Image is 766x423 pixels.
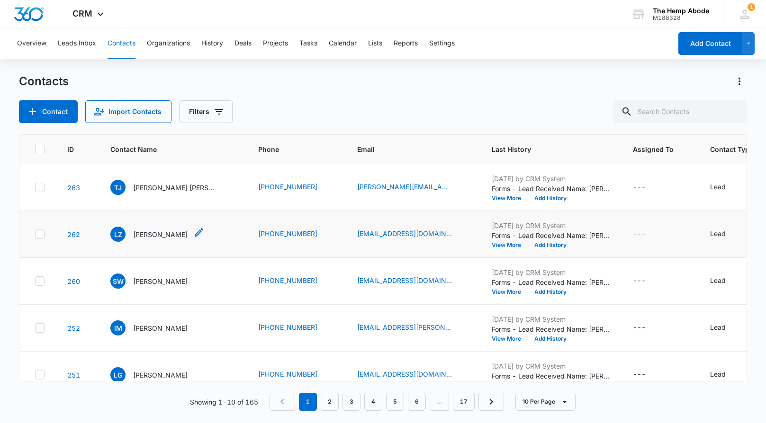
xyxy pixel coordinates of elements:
[710,229,743,240] div: Contact Type - Lead - Select to Edit Field
[492,314,610,324] p: [DATE] by CRM System
[710,229,726,238] div: Lead
[710,369,726,379] div: Lead
[234,28,252,59] button: Deals
[528,195,573,201] button: Add History
[263,28,288,59] button: Projects
[67,144,74,154] span: ID
[515,393,576,411] button: 10 Per Page
[357,275,452,285] a: [EMAIL_ADDRESS][DOMAIN_NAME]
[394,28,418,59] button: Reports
[258,182,317,192] a: [PHONE_NUMBER]
[492,371,610,381] p: Forms - Lead Received Name: [PERSON_NAME] Email: [EMAIL_ADDRESS][DOMAIN_NAME] Phone: [PHONE_NUMBE...
[710,182,726,192] div: Lead
[492,277,610,287] p: Forms - Lead Received Name: [PERSON_NAME] Email: [EMAIL_ADDRESS][DOMAIN_NAME] Phone: [PHONE_NUMBE...
[633,322,663,334] div: Assigned To - - Select to Edit Field
[613,100,747,123] input: Search Contacts
[110,273,126,289] span: SW
[133,276,188,286] p: [PERSON_NAME]
[732,74,747,89] button: Actions
[633,322,646,334] div: ---
[133,183,218,193] p: [PERSON_NAME] [PERSON_NAME]
[67,277,80,285] a: Navigate to contact details page for Shay Williams
[67,371,80,379] a: Navigate to contact details page for Laura Gravelle
[133,370,188,380] p: [PERSON_NAME]
[357,144,455,154] span: Email
[528,242,573,248] button: Add History
[710,144,753,154] span: Contact Type
[710,322,743,334] div: Contact Type - Lead - Select to Edit Field
[453,393,475,411] a: Page 17
[72,9,92,18] span: CRM
[17,28,46,59] button: Overview
[492,336,528,342] button: View More
[258,275,317,285] a: [PHONE_NUMBER]
[258,322,317,332] a: [PHONE_NUMBER]
[85,100,171,123] button: Import Contacts
[110,180,235,195] div: Contact Name - Tracey Jackson Soucy - Select to Edit Field
[108,28,135,59] button: Contacts
[492,195,528,201] button: View More
[19,74,69,88] h1: Contacts
[299,393,317,411] em: 1
[633,182,663,193] div: Assigned To - - Select to Edit Field
[528,336,573,342] button: Add History
[678,32,742,55] button: Add Contact
[19,100,78,123] button: Add Contact
[67,324,80,332] a: Navigate to contact details page for Ivy Maxwell
[492,242,528,248] button: View More
[258,229,317,238] a: [PHONE_NUMBER]
[633,369,663,380] div: Assigned To - - Select to Edit Field
[110,144,222,154] span: Contact Name
[110,273,205,289] div: Contact Name - Shay Williams - Select to Edit Field
[357,369,452,379] a: [EMAIL_ADDRESS][DOMAIN_NAME]
[478,393,504,411] a: Next Page
[110,367,205,382] div: Contact Name - Laura Gravelle - Select to Edit Field
[633,182,646,193] div: ---
[633,229,646,240] div: ---
[710,369,743,380] div: Contact Type - Lead - Select to Edit Field
[492,174,610,184] p: [DATE] by CRM System
[110,227,205,242] div: Contact Name - Linda Zarzana - Select to Edit Field
[364,393,382,411] a: Page 4
[633,275,663,287] div: Assigned To - - Select to Edit Field
[179,100,233,123] button: Filters
[386,393,404,411] a: Page 5
[357,229,469,240] div: Email - zarzanl@gmail.com - Select to Edit Field
[147,28,190,59] button: Organizations
[258,369,317,379] a: [PHONE_NUMBER]
[653,15,709,21] div: account id
[321,393,339,411] a: Page 2
[258,275,334,287] div: Phone - (949) 796-5640 - Select to Edit Field
[492,289,528,295] button: View More
[748,3,755,11] span: 1
[258,182,334,193] div: Phone - (707) 495-8102 - Select to Edit Field
[710,182,743,193] div: Contact Type - Lead - Select to Edit Field
[748,3,755,11] div: notifications count
[357,182,452,192] a: [PERSON_NAME][EMAIL_ADDRESS][DOMAIN_NAME]
[299,28,317,59] button: Tasks
[633,369,646,380] div: ---
[492,230,610,240] p: Forms - Lead Received Name: [PERSON_NAME] Email: [EMAIL_ADDRESS][DOMAIN_NAME] Phone: [PHONE_NUMBE...
[492,267,610,277] p: [DATE] by CRM System
[270,393,504,411] nav: Pagination
[492,324,610,334] p: Forms - Lead Received Name: [PERSON_NAME] Email: [EMAIL_ADDRESS][PERSON_NAME][DOMAIN_NAME] Phone:...
[492,220,610,230] p: [DATE] by CRM System
[528,289,573,295] button: Add History
[492,184,610,194] p: Forms - Lead Received Name: [PERSON_NAME] [PERSON_NAME] Email: [PERSON_NAME][EMAIL_ADDRESS][DOMAI...
[357,229,452,238] a: [EMAIL_ADDRESS][DOMAIN_NAME]
[357,182,469,193] div: Email - tracey@lovingfarm.org - Select to Edit Field
[357,275,469,287] div: Email - dandelion432@yahoo.com - Select to Edit Field
[710,275,743,287] div: Contact Type - Lead - Select to Edit Field
[201,28,223,59] button: History
[492,361,610,371] p: [DATE] by CRM System
[408,393,426,411] a: Page 6
[710,322,726,332] div: Lead
[110,320,205,335] div: Contact Name - Ivy Maxwell - Select to Edit Field
[342,393,360,411] a: Page 3
[133,323,188,333] p: [PERSON_NAME]
[633,229,663,240] div: Assigned To - - Select to Edit Field
[133,229,188,239] p: [PERSON_NAME]
[110,320,126,335] span: IM
[110,180,126,195] span: TJ
[357,369,469,380] div: Email - lologravelle@gmail.com - Select to Edit Field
